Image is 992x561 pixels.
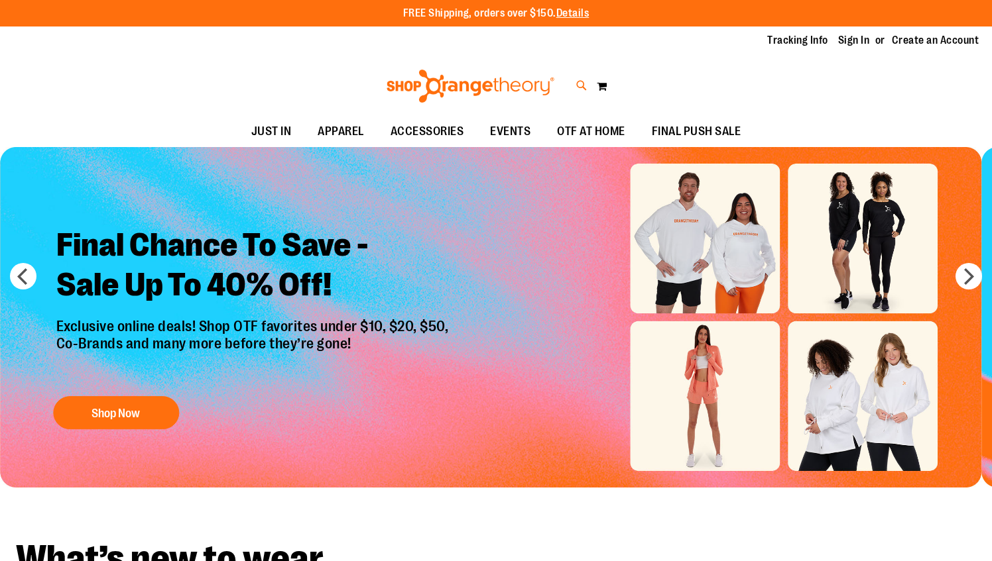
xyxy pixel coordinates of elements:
[251,117,292,146] span: JUST IN
[318,117,364,146] span: APPAREL
[556,7,589,19] a: Details
[652,117,741,146] span: FINAL PUSH SALE
[956,263,982,289] button: next
[557,117,625,146] span: OTF AT HOME
[767,33,828,48] a: Tracking Info
[46,318,462,383] p: Exclusive online deals! Shop OTF favorites under $10, $20, $50, Co-Brands and many more before th...
[892,33,979,48] a: Create an Account
[639,117,755,147] a: FINAL PUSH SALE
[377,117,477,147] a: ACCESSORIES
[238,117,305,147] a: JUST IN
[10,263,36,289] button: prev
[385,70,556,103] img: Shop Orangetheory
[46,215,462,318] h2: Final Chance To Save - Sale Up To 40% Off!
[477,117,544,147] a: EVENTS
[544,117,639,147] a: OTF AT HOME
[490,117,530,146] span: EVENTS
[46,215,462,436] a: Final Chance To Save -Sale Up To 40% Off! Exclusive online deals! Shop OTF favorites under $10, $...
[403,6,589,21] p: FREE Shipping, orders over $150.
[304,117,377,147] a: APPAREL
[391,117,464,146] span: ACCESSORIES
[838,33,870,48] a: Sign In
[53,396,179,429] button: Shop Now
